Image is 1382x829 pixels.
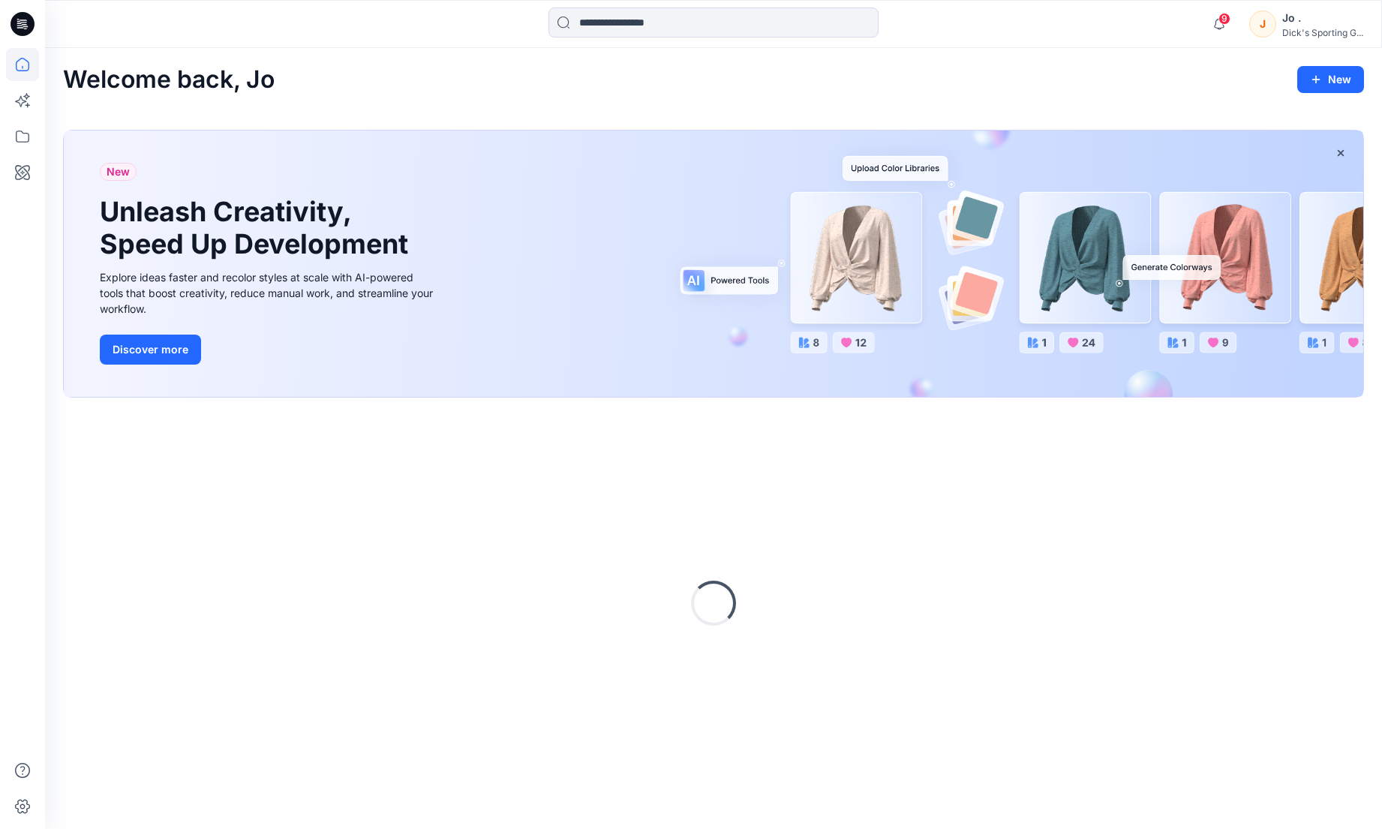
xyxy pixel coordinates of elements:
[107,163,130,181] span: New
[1249,11,1276,38] div: J
[100,335,201,365] button: Discover more
[1218,13,1230,25] span: 9
[1282,27,1363,38] div: Dick's Sporting G...
[100,196,415,260] h1: Unleash Creativity, Speed Up Development
[63,66,275,94] h2: Welcome back, Jo
[100,269,437,317] div: Explore ideas faster and recolor styles at scale with AI-powered tools that boost creativity, red...
[1297,66,1364,93] button: New
[100,335,437,365] a: Discover more
[1282,9,1363,27] div: Jo .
